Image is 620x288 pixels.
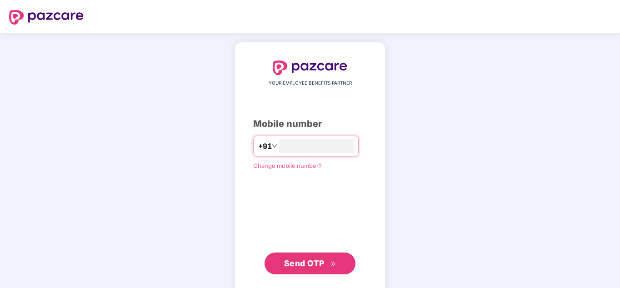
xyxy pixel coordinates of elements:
span: down [272,143,277,149]
a: Change mobile number? [253,162,322,169]
span: Send OTP [284,258,325,268]
img: logo [273,61,347,75]
img: logo [9,10,84,25]
span: +91 [258,141,272,152]
button: Send OTPdouble-right [265,253,355,274]
span: double-right [330,261,336,267]
div: Mobile number [253,117,367,131]
span: YOUR EMPLOYEE BENEFITS PARTNER [269,80,352,87]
